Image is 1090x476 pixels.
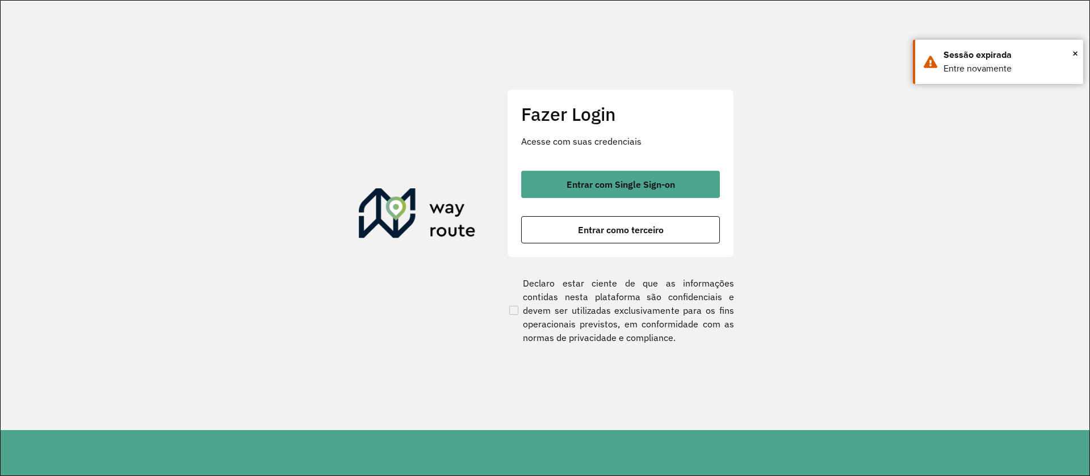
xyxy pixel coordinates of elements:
span: Entrar com Single Sign-on [567,180,675,189]
h2: Fazer Login [521,103,720,125]
div: Entre novamente [944,62,1075,75]
button: Close [1072,45,1078,62]
span: × [1072,45,1078,62]
div: Sessão expirada [944,48,1075,62]
img: Roteirizador AmbevTech [359,188,476,243]
label: Declaro estar ciente de que as informações contidas nesta plataforma são confidenciais e devem se... [507,276,734,344]
p: Acesse com suas credenciais [521,134,720,148]
button: button [521,216,720,243]
button: button [521,171,720,198]
span: Entrar como terceiro [578,225,664,234]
